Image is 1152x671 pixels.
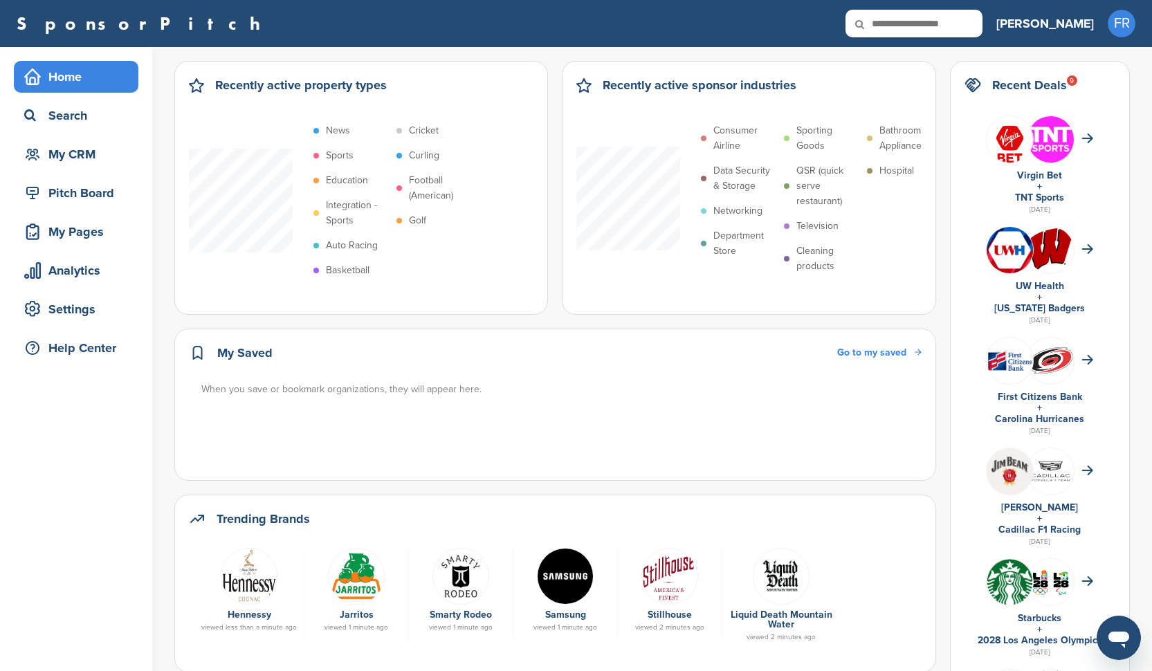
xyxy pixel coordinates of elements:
[713,228,777,259] p: Department Store
[21,103,138,128] div: Search
[21,181,138,205] div: Pitch Board
[217,343,273,362] h2: My Saved
[21,335,138,360] div: Help Center
[648,609,692,621] a: Stillhouse
[1017,169,1062,181] a: Virgin Bet
[994,302,1085,314] a: [US_STATE] Badgers
[520,624,610,631] div: viewed 1 minute ago
[729,634,833,641] div: viewed 2 minutes ago
[713,163,777,194] p: Data Security & Storage
[1037,181,1042,192] a: +
[998,391,1082,403] a: First Citizens Bank
[1016,280,1064,292] a: UW Health
[796,243,860,274] p: Cleaning products
[14,100,138,131] a: Search
[14,177,138,209] a: Pitch Board
[837,347,906,358] span: Go to my saved
[729,548,833,603] a: Screen shot 2022 01 05 at 10.58.13 am
[311,548,401,603] a: Open uri20141112 50798 y7lnyp
[713,203,762,219] p: Networking
[964,646,1115,659] div: [DATE]
[21,142,138,167] div: My CRM
[328,548,385,605] img: Open uri20141112 50798 y7lnyp
[998,524,1081,535] a: Cadillac F1 Racing
[201,382,923,397] div: When you save or bookmark organizations, they will appear here.
[625,548,715,603] a: Stillhouse whiskey 281 x 180
[17,15,269,33] a: SponsorPitch
[520,548,610,603] a: 2rrmwrfg 400x400
[987,116,1033,172] img: Images (26)
[21,64,138,89] div: Home
[879,163,914,178] p: Hospital
[964,425,1115,437] div: [DATE]
[1108,10,1135,37] span: FR
[14,255,138,286] a: Analytics
[1027,228,1074,272] img: Open uri20141112 64162 w7v9zj?1415805765
[996,14,1094,33] h3: [PERSON_NAME]
[1027,448,1074,495] img: Fcgoatp8 400x400
[1015,192,1064,203] a: TNT Sports
[21,258,138,283] div: Analytics
[326,238,378,253] p: Auto Racing
[625,624,715,631] div: viewed 2 minutes ago
[753,548,810,605] img: Screen shot 2022 01 05 at 10.58.13 am
[409,123,439,138] p: Cricket
[641,548,698,605] img: Stillhouse whiskey 281 x 180
[1037,402,1042,414] a: +
[430,609,492,621] a: Smarty Rodeo
[796,123,860,154] p: Sporting Goods
[978,634,1102,646] a: 2028 Los Angeles Olympics
[1027,346,1074,375] img: Open uri20141112 64162 1shn62e?1415805732
[731,609,832,630] a: Liquid Death Mountain Water
[1027,559,1074,605] img: Csrq75nh 400x400
[987,448,1033,495] img: Jyyddrmw 400x400
[217,509,310,528] h2: Trending Brands
[326,263,369,278] p: Basketball
[987,345,1033,376] img: Open uri20141112 50798 148hg1y
[221,548,277,605] img: Open uri20141112 50798 1ezjo06
[796,219,839,234] p: Television
[409,148,439,163] p: Curling
[228,609,271,621] a: Hennessy
[416,624,506,631] div: viewed 1 minute ago
[21,219,138,244] div: My Pages
[1037,291,1042,303] a: +
[326,123,350,138] p: News
[201,548,297,603] a: Open uri20141112 50798 1ezjo06
[545,609,586,621] a: Samsung
[1001,502,1078,513] a: [PERSON_NAME]
[14,216,138,248] a: My Pages
[1097,616,1141,660] iframe: Button to launch messaging window
[326,198,390,228] p: Integration - Sports
[215,75,387,95] h2: Recently active property types
[1037,623,1042,635] a: +
[326,173,368,188] p: Education
[14,332,138,364] a: Help Center
[996,8,1094,39] a: [PERSON_NAME]
[14,61,138,93] a: Home
[713,123,777,154] p: Consumer Airline
[416,548,506,603] a: Smartyrodeo logo
[1067,75,1077,86] div: 9
[14,138,138,170] a: My CRM
[21,297,138,322] div: Settings
[201,624,297,631] div: viewed less than a minute ago
[964,314,1115,327] div: [DATE]
[14,293,138,325] a: Settings
[992,75,1067,95] h2: Recent Deals
[340,609,374,621] a: Jarritos
[837,345,922,360] a: Go to my saved
[432,548,489,605] img: Smartyrodeo logo
[1037,513,1042,524] a: +
[409,173,473,203] p: Football (American)
[987,227,1033,273] img: 82plgaic 400x400
[987,559,1033,605] img: Open uri20141112 50798 1m0bak2
[879,123,943,154] p: Bathroom Appliances
[964,203,1115,216] div: [DATE]
[1027,116,1074,163] img: Qiv8dqs7 400x400
[537,548,594,605] img: 2rrmwrfg 400x400
[603,75,796,95] h2: Recently active sponsor industries
[409,213,426,228] p: Golf
[796,163,860,209] p: QSR (quick serve restaurant)
[326,148,354,163] p: Sports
